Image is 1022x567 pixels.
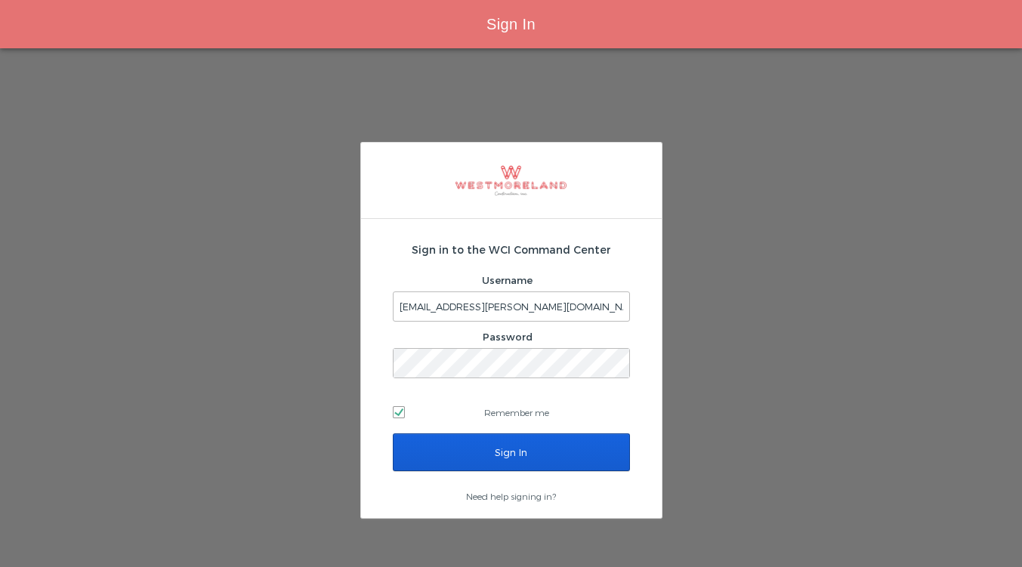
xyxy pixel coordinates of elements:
span: Sign In [486,16,536,32]
label: Password [483,331,533,343]
h2: Sign in to the WCI Command Center [393,242,630,257]
input: Sign In [393,433,630,471]
label: Remember me [393,401,630,424]
label: Username [482,274,533,286]
a: Need help signing in? [466,491,556,501]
